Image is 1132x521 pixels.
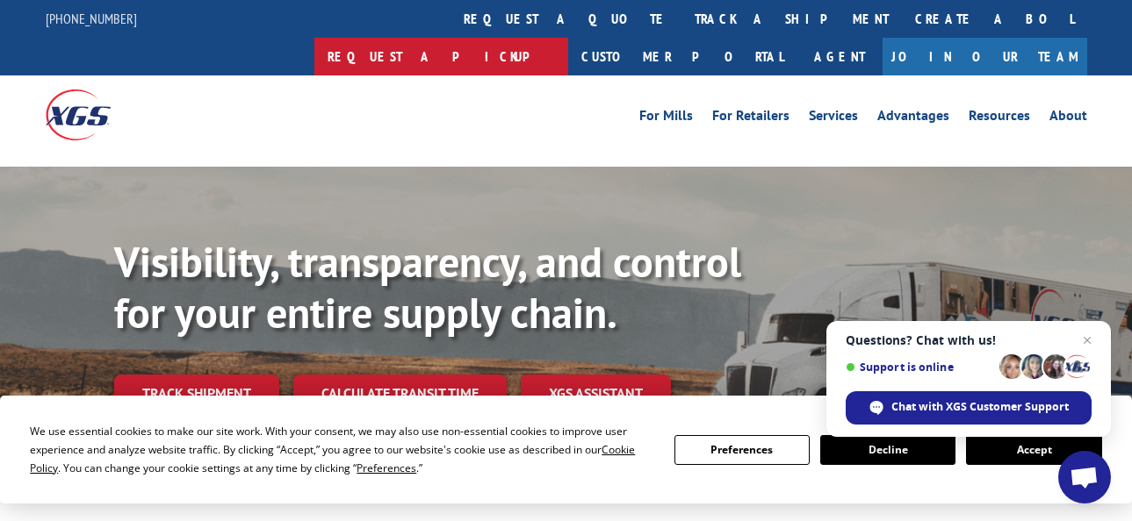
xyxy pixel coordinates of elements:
span: Questions? Chat with us! [846,333,1092,347]
a: [PHONE_NUMBER] [46,10,137,27]
a: Calculate transit time [293,375,507,412]
span: Support is online [846,360,993,374]
a: Open chat [1058,451,1111,503]
b: Visibility, transparency, and control for your entire supply chain. [114,234,741,339]
a: For Retailers [712,109,790,128]
span: Preferences [357,460,416,475]
a: Join Our Team [883,38,1087,75]
button: Accept [966,435,1101,465]
a: Customer Portal [568,38,797,75]
span: Chat with XGS Customer Support [891,399,1069,415]
span: Chat with XGS Customer Support [846,391,1092,425]
a: About [1049,109,1087,128]
button: Decline [820,435,955,465]
button: Preferences [674,435,810,465]
a: Agent [797,38,883,75]
a: Advantages [877,109,949,128]
a: XGS ASSISTANT [521,375,671,412]
a: Track shipment [114,375,279,411]
a: Request a pickup [314,38,568,75]
a: Resources [969,109,1030,128]
div: We use essential cookies to make our site work. With your consent, we may also use non-essential ... [30,422,653,477]
a: Services [809,109,858,128]
a: For Mills [639,109,693,128]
